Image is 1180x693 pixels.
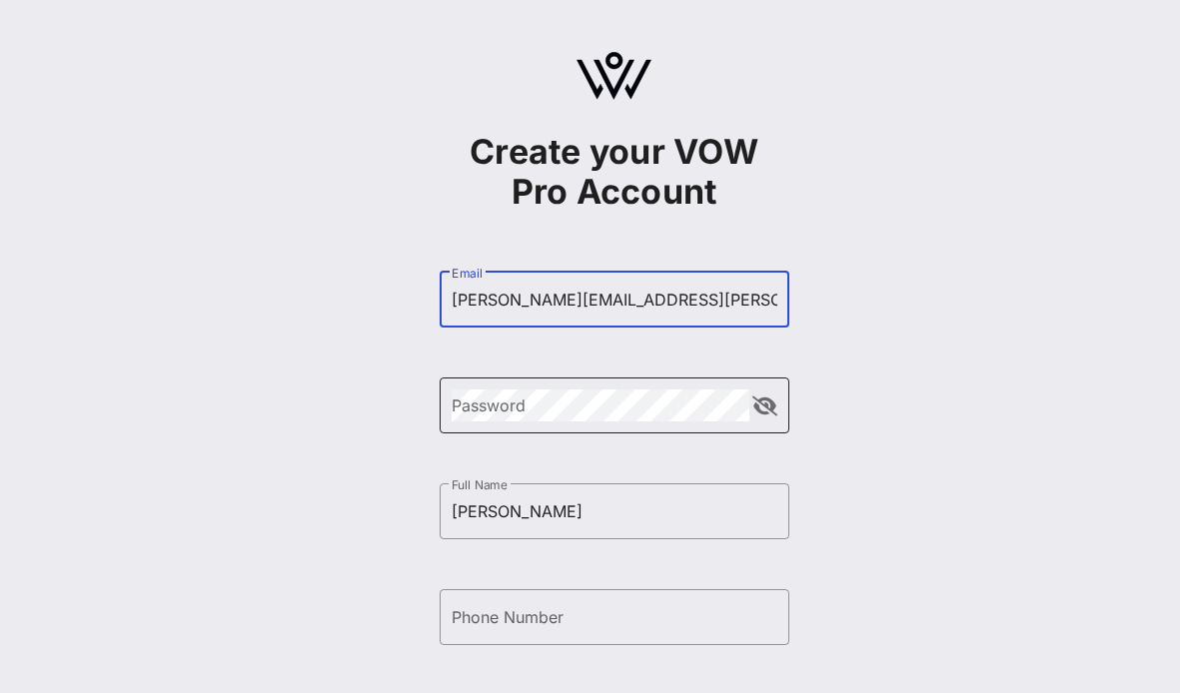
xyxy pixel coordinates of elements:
[452,266,483,281] label: Email
[752,396,777,416] button: append icon
[577,52,651,100] img: logo.svg
[440,132,789,212] h1: Create your VOW Pro Account
[452,477,508,492] label: Full Name
[452,284,777,316] input: Email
